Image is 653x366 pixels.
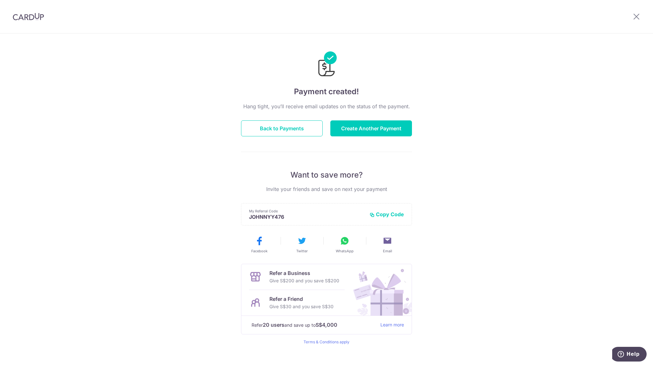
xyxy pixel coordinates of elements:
p: Give S$30 and you save S$30 [269,303,334,310]
span: Facebook [251,248,268,254]
a: Terms & Conditions apply [304,339,349,344]
button: WhatsApp [326,236,363,254]
p: Refer and save up to [252,321,375,329]
button: Twitter [283,236,321,254]
p: Give S$200 and you save S$200 [269,277,339,285]
span: Email [383,248,392,254]
p: Refer a Friend [269,295,334,303]
span: WhatsApp [336,248,354,254]
strong: 20 users [263,321,284,329]
button: Email [369,236,406,254]
p: Invite your friends and save on next your payment [241,185,412,193]
img: Refer [347,264,412,316]
p: My Referral Code [249,209,364,214]
span: Twitter [296,248,308,254]
iframe: Opens a widget where you can find more information [612,347,647,363]
button: Facebook [240,236,278,254]
p: Hang tight, you’ll receive email updates on the status of the payment. [241,103,412,110]
p: JOHNNYY476 [249,214,364,220]
button: Create Another Payment [330,120,412,136]
p: Refer a Business [269,269,339,277]
h4: Payment created! [241,86,412,97]
p: Want to save more? [241,170,412,180]
img: CardUp [13,13,44,20]
button: Back to Payments [241,120,323,136]
img: Payments [316,51,337,78]
button: Copy Code [370,211,404,217]
a: Learn more [380,321,404,329]
strong: S$4,000 [316,321,337,329]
